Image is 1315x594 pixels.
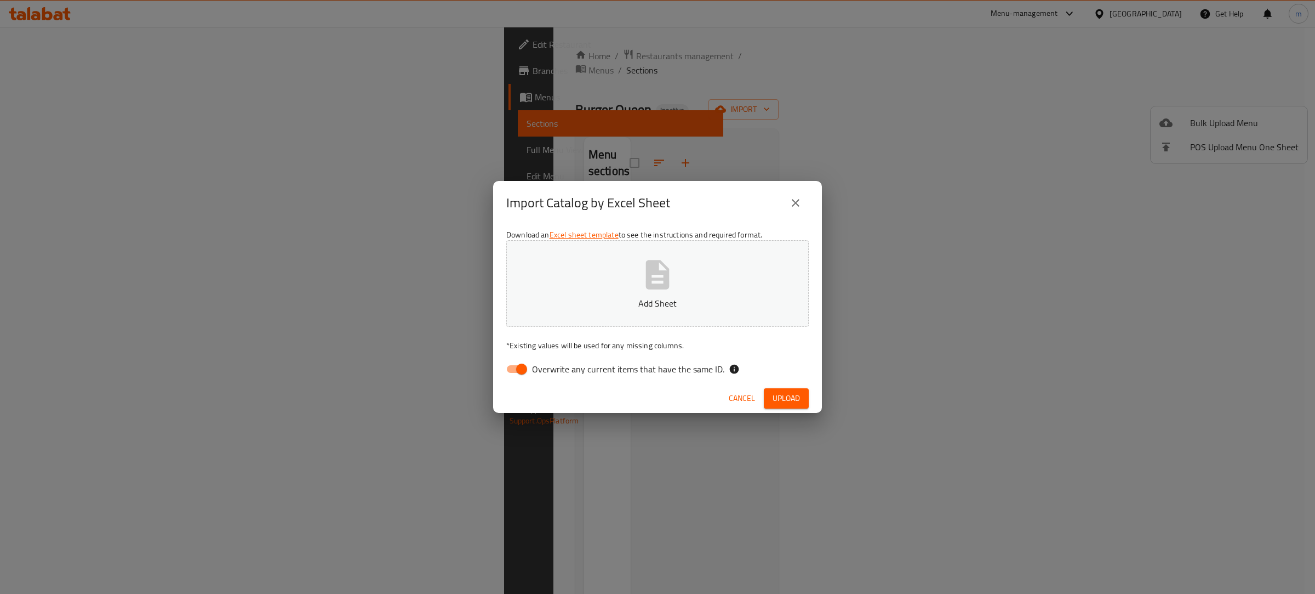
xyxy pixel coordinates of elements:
button: close [782,190,809,216]
button: Cancel [724,388,759,409]
span: Upload [773,392,800,405]
span: Cancel [729,392,755,405]
span: Overwrite any current items that have the same ID. [532,363,724,376]
a: Excel sheet template [550,228,619,242]
p: Existing values will be used for any missing columns. [506,340,809,351]
p: Add Sheet [523,297,792,310]
button: Add Sheet [506,240,809,327]
button: Upload [764,388,809,409]
h2: Import Catalog by Excel Sheet [506,194,670,212]
svg: If the overwrite option isn't selected, then the items that match an existing ID will be ignored ... [729,364,740,375]
div: Download an to see the instructions and required format. [493,225,822,384]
